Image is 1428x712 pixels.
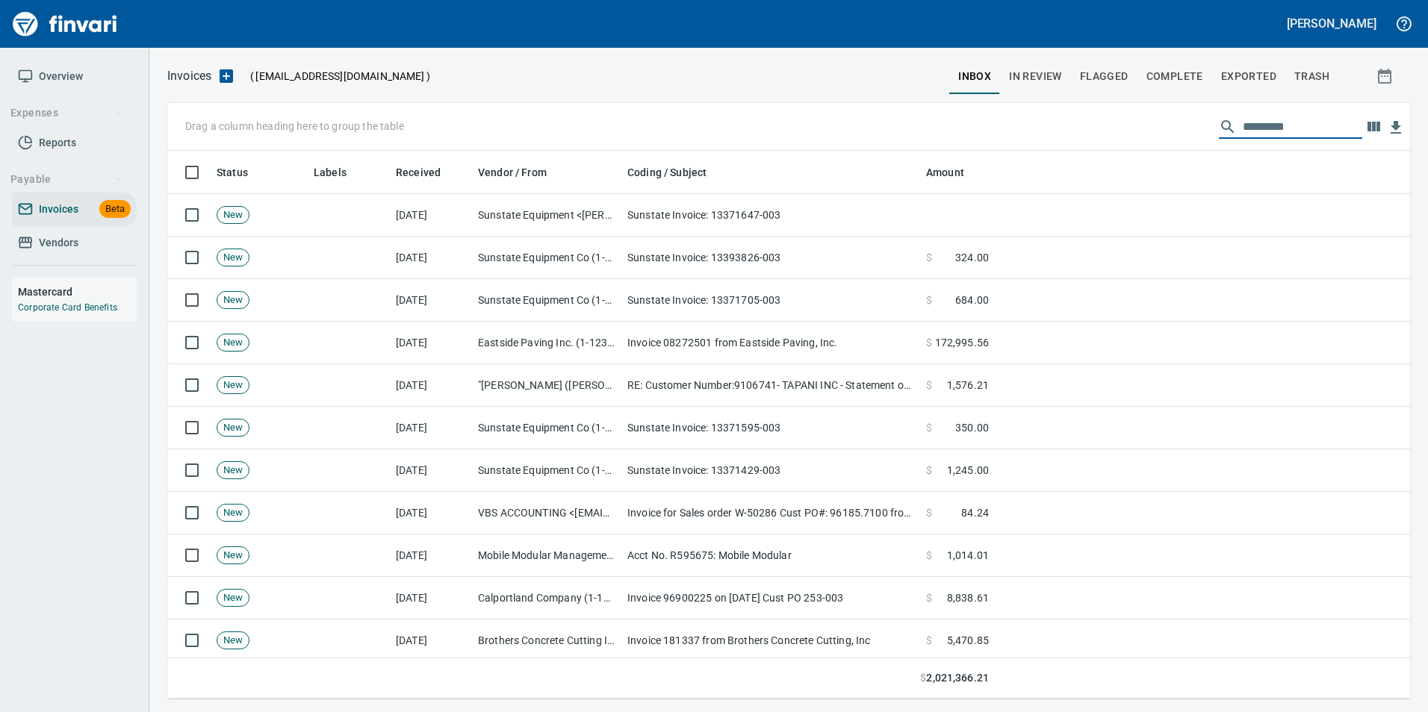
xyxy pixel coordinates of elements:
td: Sunstate Equipment Co (1-30297) [472,407,621,449]
img: Finvari [9,6,121,42]
span: New [217,634,249,648]
span: Invoices [39,200,78,219]
td: Invoice 08272501 from Eastside Paving, Inc. [621,322,920,364]
a: Overview [12,60,137,93]
span: trash [1294,67,1329,86]
td: Sunstate Invoice: 13371705-003 [621,279,920,322]
span: Flagged [1080,67,1129,86]
span: Vendor / From [478,163,547,181]
span: $ [926,335,932,350]
a: Corporate Card Benefits [18,302,117,313]
span: New [217,336,249,350]
a: Vendors [12,226,137,260]
td: [DATE] [390,577,472,619]
td: Invoice 181337 from Brothers Concrete Cutting, Inc [621,619,920,662]
td: RE: Customer Number:9106741- TAPANI INC - Statement of Account [621,364,920,407]
span: 2,021,366.21 [926,670,989,686]
span: Amount [926,163,984,181]
td: Invoice 96900225 on [DATE] Cust PO 253-003 [621,577,920,619]
td: Sunstate Equipment Co (1-30297) [472,449,621,492]
span: 172,995.56 [935,335,990,350]
span: New [217,251,249,265]
h6: Mastercard [18,284,137,300]
span: $ [926,293,932,307]
span: $ [926,548,932,563]
span: Complete [1146,67,1203,86]
span: 5,470.85 [947,633,989,648]
span: New [217,549,249,563]
span: New [217,506,249,520]
td: Mobile Modular Management Corporation (1-38120) [472,534,621,577]
span: Expenses [10,104,123,122]
td: Sunstate Equipment <[PERSON_NAME][EMAIL_ADDRESS][PERSON_NAME][DOMAIN_NAME]> [472,194,621,237]
p: Invoices [167,67,211,85]
span: Beta [99,201,131,218]
h5: [PERSON_NAME] [1287,16,1376,31]
span: $ [926,590,932,605]
td: Eastside Paving Inc. (1-12373) [472,322,621,364]
td: "[PERSON_NAME] ([PERSON_NAME]) USA" <[PERSON_NAME][EMAIL_ADDRESS][PERSON_NAME][DOMAIN_NAME]> [472,364,621,407]
td: [DATE] [390,364,472,407]
span: Coding / Subject [627,163,707,181]
span: Received [396,163,441,181]
span: Coding / Subject [627,163,726,181]
button: Payable [4,166,129,193]
td: [DATE] [390,279,472,322]
span: New [217,591,249,605]
span: Received [396,163,460,181]
td: Sunstate Invoice: 13371595-003 [621,407,920,449]
span: Status [217,163,267,181]
td: [DATE] [390,194,472,237]
span: 324.00 [955,250,989,265]
td: Sunstate Invoice: 13371429-003 [621,449,920,492]
td: Acct No. R595675: Mobile Modular [621,534,920,577]
td: VBS ACCOUNTING <[EMAIL_ADDRESS][DOMAIN_NAME]> [472,492,621,534]
span: Payable [10,170,123,189]
span: New [217,293,249,307]
span: [EMAIL_ADDRESS][DOMAIN_NAME] [254,69,426,84]
span: 684.00 [955,293,989,307]
span: $ [926,420,932,435]
button: [PERSON_NAME] [1283,12,1380,35]
td: Invoice for Sales order W-50286 Cust PO#: 96185.7100 from Vancouver Bolt & Supply Inc [621,492,920,534]
td: [DATE] [390,322,472,364]
span: Reports [39,134,76,152]
span: $ [926,505,932,520]
span: $ [926,463,932,478]
span: 1,576.21 [947,378,989,393]
span: 1,014.01 [947,548,989,563]
span: New [217,463,249,478]
span: $ [926,250,932,265]
span: New [217,421,249,435]
span: Overview [39,67,83,86]
td: Sunstate Equipment Co (1-30297) [472,237,621,279]
p: Drag a column heading here to group the table [185,119,404,134]
button: Download Table [1385,116,1407,139]
span: Amount [926,163,964,181]
td: [DATE] [390,237,472,279]
span: 350.00 [955,420,989,435]
a: InvoicesBeta [12,193,137,226]
td: [DATE] [390,407,472,449]
span: 1,245.00 [947,463,989,478]
span: $ [920,670,926,686]
span: Status [217,163,248,181]
nav: breadcrumb [167,67,211,85]
span: In Review [1009,67,1062,86]
span: Labels [314,163,366,181]
span: 8,838.61 [947,590,989,605]
button: Upload an Invoice [211,67,241,85]
a: Reports [12,126,137,160]
p: ( ) [241,69,430,84]
td: Sunstate Invoice: 13371647-003 [621,194,920,237]
button: Expenses [4,99,129,127]
td: Sunstate Equipment Co (1-30297) [472,279,621,322]
span: inbox [958,67,991,86]
span: $ [926,378,932,393]
td: Sunstate Invoice: 13393826-003 [621,237,920,279]
td: [DATE] [390,619,472,662]
span: 84.24 [961,505,989,520]
button: Show invoices within a particular date range [1362,63,1410,90]
button: Choose columns to display [1362,116,1385,138]
span: New [217,208,249,222]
